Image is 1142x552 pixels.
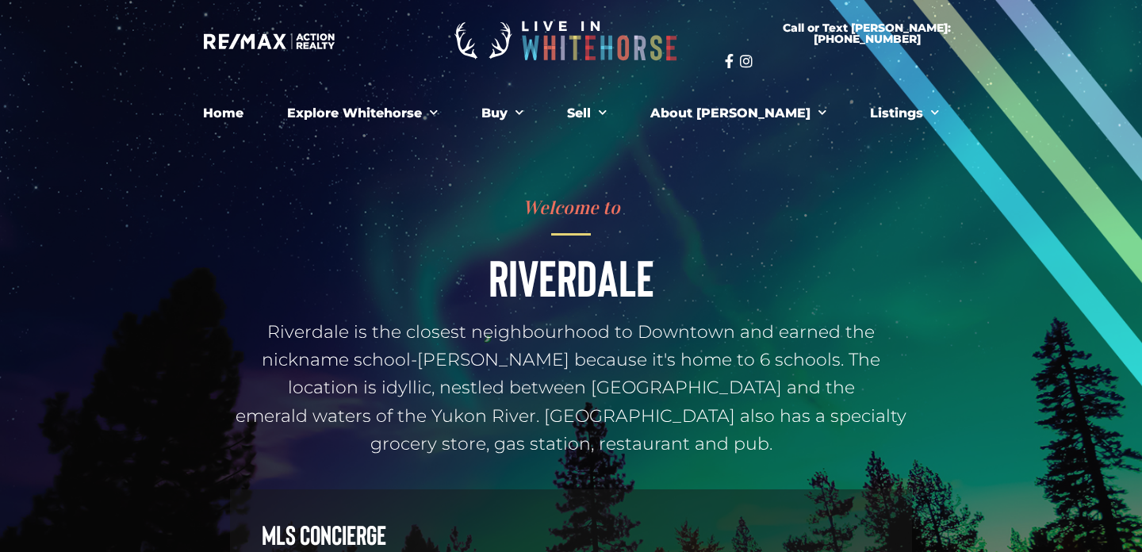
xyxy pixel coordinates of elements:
[725,13,1009,54] a: Call or Text [PERSON_NAME]: [PHONE_NUMBER]
[469,98,535,129] a: Buy
[230,251,912,302] h1: Riverdale
[191,98,255,129] a: Home
[262,521,685,548] h3: MLS Concierge
[858,98,951,129] a: Listings
[135,98,1007,129] nav: Menu
[555,98,619,129] a: Sell
[230,318,912,458] p: Riverdale is the closest neighbourhood to Downtown and earned the nickname school-[PERSON_NAME] b...
[275,98,450,129] a: Explore Whitehorse
[638,98,838,129] a: About [PERSON_NAME]
[230,198,912,217] h4: Welcome to
[744,22,990,44] span: Call or Text [PERSON_NAME]: [PHONE_NUMBER]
